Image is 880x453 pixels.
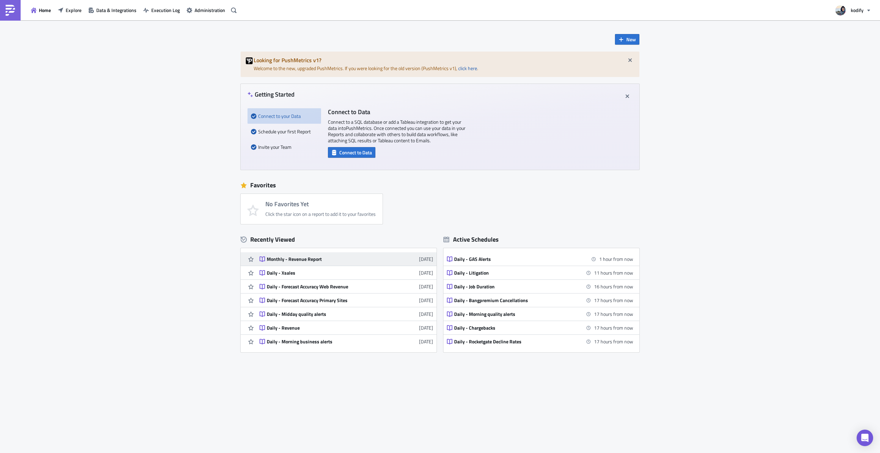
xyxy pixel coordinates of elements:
time: 2025-09-02 17:00 [599,255,633,263]
div: Schedule your first Report [251,124,318,139]
a: Daily - Midday quality alerts[DATE] [260,307,433,321]
a: Daily - Morning business alerts[DATE] [260,335,433,348]
time: 2025-09-03 08:45 [594,310,633,318]
h4: Connect to Data [328,108,465,115]
button: Explore [54,5,85,15]
div: Daily - Forecast Accuracy Web Revenue [267,284,387,290]
span: Administration [195,7,225,14]
button: Data & Integrations [85,5,140,15]
span: Explore [66,7,81,14]
div: Invite your Team [251,139,318,155]
time: 2025-09-03 08:50 [594,324,633,331]
h4: No Favorites Yet [265,201,376,208]
a: Daily - Xsales[DATE] [260,266,433,279]
time: 2025-09-03 02:15 [594,269,633,276]
span: Execution Log [151,7,180,14]
div: Daily - Job Duration [454,284,574,290]
div: Daily - Morning business alerts [267,339,387,345]
time: 2025-08-21T16:47:50Z [419,255,433,263]
time: 2025-07-03T12:38:16Z [419,297,433,304]
div: Click the star icon on a report to add it to your favorites [265,211,376,217]
button: New [615,34,639,45]
div: Daily - Morning quality alerts [454,311,574,317]
a: Monthly - Revenue Report[DATE] [260,252,433,266]
time: 2025-09-03 08:00 [594,283,633,290]
div: Active Schedules [443,235,499,243]
div: Daily - Litigation [454,270,574,276]
a: Daily - Litigation11 hours from now [447,266,633,279]
time: 2025-06-19T11:28:29Z [419,310,433,318]
a: Connect to Data [328,148,375,155]
a: Daily - Forecast Accuracy Primary Sites[DATE] [260,294,433,307]
div: Favorites [241,180,639,190]
button: Home [27,5,54,15]
div: Welcome to the new, upgraded PushMetrics. If you were looking for the old version (PushMetrics v1... [241,52,639,77]
h4: Getting Started [247,91,295,98]
a: Daily - Job Duration16 hours from now [447,280,633,293]
time: 2025-05-07T10:30:30Z [419,338,433,345]
div: Daily - Xsales [267,270,387,276]
div: Daily - GAS Alerts [454,256,574,262]
time: 2025-07-03T12:39:11Z [419,283,433,290]
span: kodify [851,7,863,14]
time: 2025-07-09T10:31:38Z [419,269,433,276]
div: Recently Viewed [241,234,437,245]
p: Connect to a SQL database or add a Tableau integration to get your data into PushMetrics . Once c... [328,119,465,144]
span: Home [39,7,51,14]
div: Daily - Chargebacks [454,325,574,331]
span: New [626,36,636,43]
a: Daily - Forecast Accuracy Web Revenue[DATE] [260,280,433,293]
div: Daily - Rocketgate Decline Rates [454,339,574,345]
div: Open Intercom Messenger [857,430,873,446]
time: 2025-09-03 08:30 [594,297,633,304]
div: Connect to your Data [251,108,318,124]
img: PushMetrics [5,5,16,16]
button: Execution Log [140,5,183,15]
div: Daily - Forecast Accuracy Primary Sites [267,297,387,303]
a: Daily - Rocketgate Decline Rates17 hours from now [447,335,633,348]
span: Data & Integrations [96,7,136,14]
time: 2025-05-29T13:35:11Z [419,324,433,331]
button: kodify [831,3,875,18]
a: Daily - Bangpremium Cancellations17 hours from now [447,294,633,307]
div: Daily - Bangpremium Cancellations [454,297,574,303]
a: Daily - Chargebacks17 hours from now [447,321,633,334]
a: click here [458,65,477,72]
div: Daily - Revenue [267,325,387,331]
div: Daily - Midday quality alerts [267,311,387,317]
button: Connect to Data [328,147,375,158]
img: Avatar [835,4,846,16]
a: Daily - Morning quality alerts17 hours from now [447,307,633,321]
a: Daily - Revenue[DATE] [260,321,433,334]
a: Daily - GAS Alerts1 hour from now [447,252,633,266]
span: Connect to Data [339,149,372,156]
h5: Looking for PushMetrics v1? [254,57,634,63]
div: Monthly - Revenue Report [267,256,387,262]
button: Administration [183,5,229,15]
time: 2025-09-03 08:50 [594,338,633,345]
